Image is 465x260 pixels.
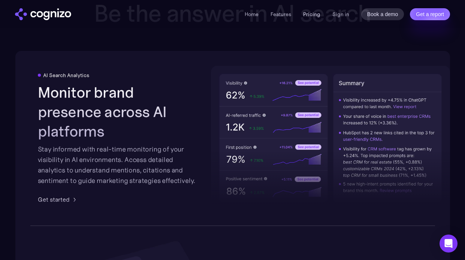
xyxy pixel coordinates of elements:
[43,72,89,78] div: AI Search Analytics
[245,11,259,18] a: Home
[38,144,198,186] div: Stay informed with real-time monitoring of your visibility in AI environments. Access detailed an...
[332,10,349,19] a: Sign in
[38,195,79,204] a: Get started
[303,11,320,18] a: Pricing
[211,66,450,211] img: AI visibility metrics performance insights
[38,195,70,204] div: Get started
[361,8,404,20] a: Book a demo
[15,8,71,20] img: cognizo logo
[38,83,198,141] h2: Monitor brand presence across AI platforms
[15,8,71,20] a: home
[271,11,291,18] a: Features
[410,8,450,20] a: Get a report
[440,235,458,253] div: Open Intercom Messenger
